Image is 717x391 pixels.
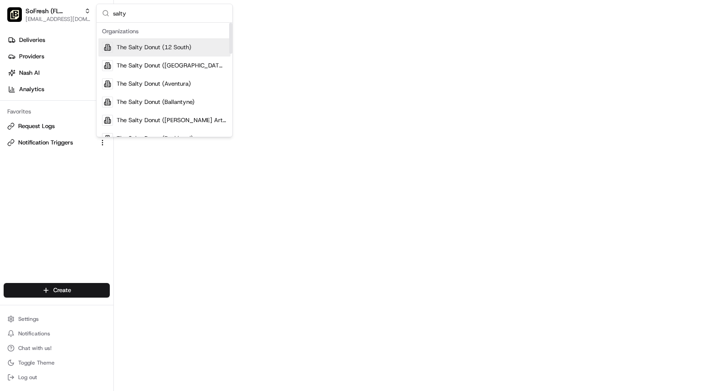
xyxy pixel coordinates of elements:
[53,286,71,294] span: Create
[86,204,146,213] span: API Documentation
[4,33,113,47] a: Deliveries
[4,119,110,134] button: Request Logs
[4,283,110,298] button: Create
[113,4,227,22] input: Search...
[4,342,110,355] button: Chat with us!
[4,327,110,340] button: Notifications
[9,87,26,103] img: 1736555255976-a54dd68f-1ca7-489b-9aae-adbdc363a1c4
[26,6,81,15] button: SoFresh (FL Champions Gate)
[4,82,113,97] a: Analytics
[117,134,193,143] span: The Salty Donut (Buckhead)
[4,4,94,26] button: SoFresh (FL Champions Gate)SoFresh (FL Champions Gate)[EMAIL_ADDRESS][DOMAIN_NAME]
[73,200,150,216] a: 💻API Documentation
[9,157,24,172] img: Masood Aslam
[19,36,45,44] span: Deliveries
[24,59,150,68] input: Clear
[19,52,44,61] span: Providers
[91,226,110,233] span: Pylon
[97,23,232,137] div: Suggestions
[18,374,37,381] span: Log out
[26,15,91,23] button: [EMAIL_ADDRESS][DOMAIN_NAME]
[9,205,16,212] div: 📗
[5,200,73,216] a: 📗Knowledge Base
[81,141,99,149] span: [DATE]
[4,135,110,150] button: Notification Triggers
[117,80,191,88] span: The Salty Donut (Aventura)
[18,345,51,352] span: Chat with us!
[28,141,74,149] span: [PERSON_NAME]
[117,98,195,106] span: The Salty Donut (Ballantyne)
[7,139,95,147] a: Notification Triggers
[41,87,149,96] div: Start new chat
[7,122,95,130] a: Request Logs
[64,226,110,233] a: Powered byPylon
[4,356,110,369] button: Toggle Theme
[4,371,110,384] button: Log out
[4,49,113,64] a: Providers
[117,43,191,51] span: The Salty Donut (12 South)
[18,166,26,174] img: 1736555255976-a54dd68f-1ca7-489b-9aae-adbdc363a1c4
[141,117,166,128] button: See all
[76,141,79,149] span: •
[18,315,39,323] span: Settings
[77,205,84,212] div: 💻
[41,96,125,103] div: We're available if you need us!
[28,166,74,173] span: [PERSON_NAME]
[18,359,55,366] span: Toggle Theme
[18,330,50,337] span: Notifications
[19,87,36,103] img: 9188753566659_6852d8bf1fb38e338040_72.png
[9,133,24,147] img: Brittany Newman
[98,25,230,38] div: Organizations
[81,166,99,173] span: [DATE]
[18,142,26,149] img: 1736555255976-a54dd68f-1ca7-489b-9aae-adbdc363a1c4
[117,62,227,70] span: The Salty Donut ([GEOGRAPHIC_DATA])
[4,104,110,119] div: Favorites
[4,66,113,80] a: Nash AI
[9,9,27,27] img: Nash
[19,69,40,77] span: Nash AI
[117,116,227,124] span: The Salty Donut ([PERSON_NAME] Arts)
[4,313,110,325] button: Settings
[9,118,61,126] div: Past conversations
[18,122,55,130] span: Request Logs
[155,90,166,101] button: Start new chat
[7,7,22,22] img: SoFresh (FL Champions Gate)
[9,36,166,51] p: Welcome 👋
[76,166,79,173] span: •
[18,204,70,213] span: Knowledge Base
[18,139,73,147] span: Notification Triggers
[19,85,44,93] span: Analytics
